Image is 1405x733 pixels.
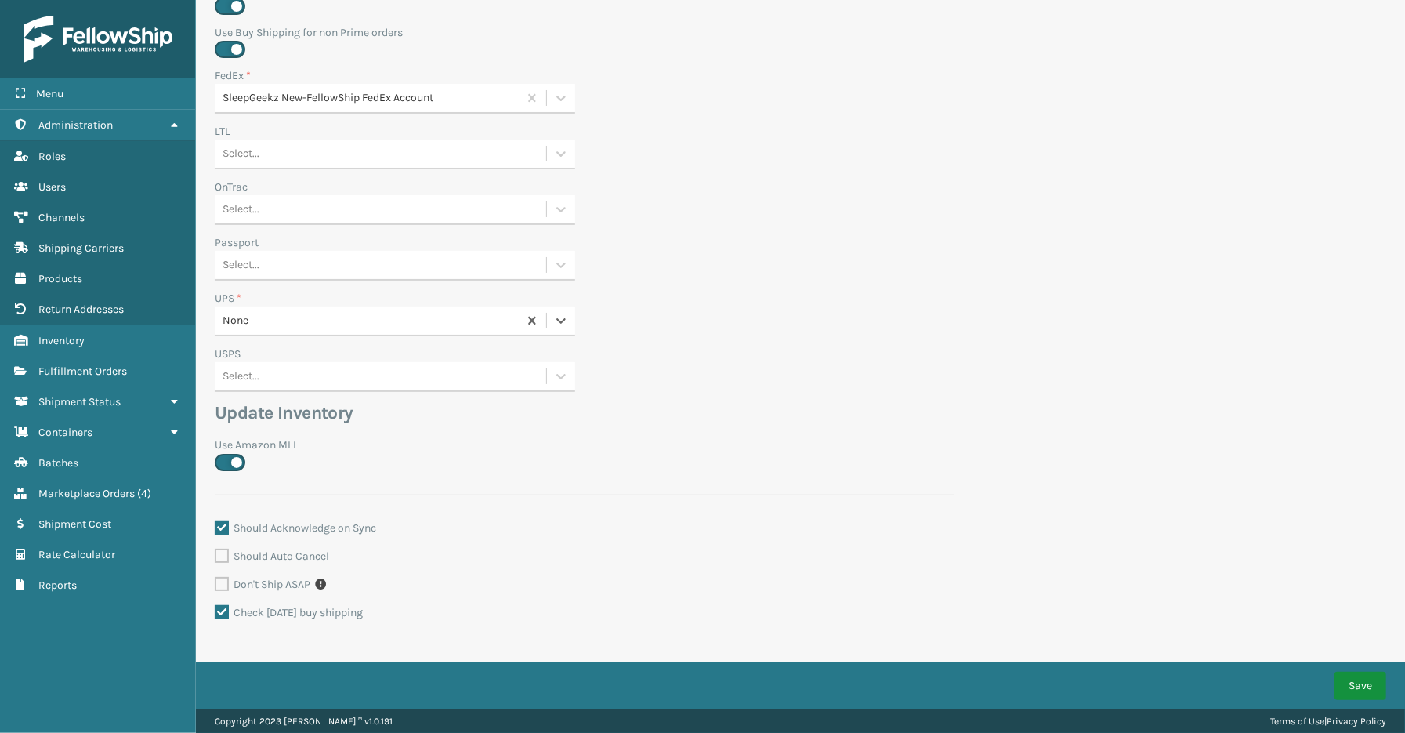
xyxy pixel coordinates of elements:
[38,487,135,500] span: Marketplace Orders
[38,517,111,531] span: Shipment Cost
[215,346,241,362] label: USPS
[223,146,259,162] div: Select...
[223,90,520,107] div: SleepGeekz New-FellowShip FedEx Account
[38,241,124,255] span: Shipping Carriers
[223,368,259,385] div: Select...
[38,579,77,592] span: Reports
[215,24,954,41] label: Use Buy Shipping for non Prime orders
[1334,672,1386,700] button: Save
[1270,716,1324,727] a: Terms of Use
[38,272,82,285] span: Products
[38,365,127,378] span: Fulfillment Orders
[38,548,115,561] span: Rate Calculator
[38,334,85,347] span: Inventory
[215,709,393,733] p: Copyright 2023 [PERSON_NAME]™ v 1.0.191
[223,313,520,329] div: None
[38,180,66,194] span: Users
[223,201,259,218] div: Select...
[1327,716,1386,727] a: Privacy Policy
[38,211,85,224] span: Channels
[215,521,376,535] label: Should Acknowledge on Sync
[215,290,241,307] label: UPS
[215,437,954,453] label: Use Amazon MLI
[38,456,78,470] span: Batches
[215,578,310,591] label: Don't Ship ASAP
[24,16,172,63] img: logo
[215,67,251,84] label: FedEx
[215,550,329,563] label: Should Auto Cancel
[36,87,63,100] span: Menu
[137,487,151,500] span: ( 4 )
[38,150,66,163] span: Roles
[215,179,248,195] label: OnTrac
[215,606,363,619] label: Check [DATE] buy shipping
[38,426,92,439] span: Containers
[215,401,954,425] h3: Update Inventory
[223,257,259,274] div: Select...
[215,234,259,251] label: Passport
[215,123,230,140] label: LTL
[38,395,121,408] span: Shipment Status
[38,303,124,316] span: Return Addresses
[38,118,113,132] span: Administration
[1270,709,1386,733] div: |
